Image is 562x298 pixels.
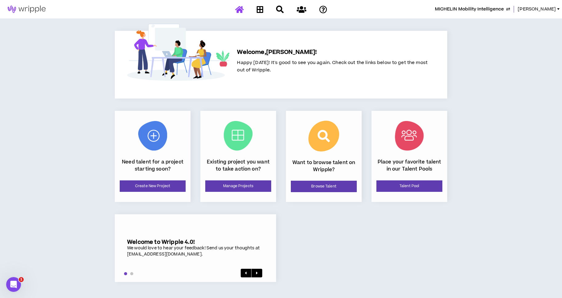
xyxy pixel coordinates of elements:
[435,6,504,13] span: MICHELIN Mobility Intelligence
[435,6,510,13] button: MICHELIN Mobility Intelligence
[205,159,271,172] p: Existing project you want to take action on?
[138,121,167,151] img: New Project
[395,121,424,151] img: Talent Pool
[376,159,442,172] p: Place your favorite talent in our Talent Pools
[376,180,442,192] a: Talent Pool
[237,48,428,57] h5: Welcome, [PERSON_NAME] !
[120,159,186,172] p: Need talent for a project starting soon?
[224,121,253,151] img: Current Projects
[127,245,264,257] div: We would love to hear your feedback! Send us your thoughts at [EMAIL_ADDRESS][DOMAIN_NAME].
[237,59,428,73] span: Happy [DATE]! It's good to see you again. Check out the links below to get the most out of Wripple.
[120,180,186,192] a: Create New Project
[205,180,271,192] a: Manage Projects
[518,6,556,13] span: [PERSON_NAME]
[6,277,21,292] iframe: Intercom live chat
[291,159,357,173] p: Want to browse talent on Wripple?
[19,277,24,282] span: 1
[291,181,357,192] a: Browse Talent
[127,239,264,245] h5: Welcome to Wripple 4.0!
